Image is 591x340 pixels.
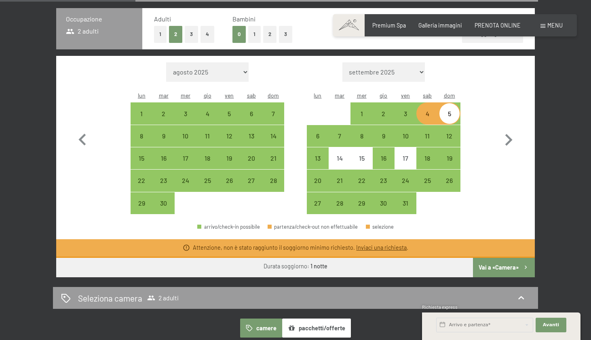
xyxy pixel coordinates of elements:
div: 24 [175,177,196,198]
div: arrivo/check-in possibile [196,147,218,169]
div: arrivo/check-in possibile [373,147,395,169]
div: 17 [175,155,196,175]
div: selezione [366,224,394,229]
abbr: martedì [159,92,169,99]
div: arrivo/check-in possibile [307,147,329,169]
abbr: mercoledì [357,92,367,99]
div: arrivo/check-in possibile [262,102,284,124]
div: 4 [197,110,217,131]
abbr: domenica [268,92,279,99]
div: 23 [374,177,394,198]
div: Mon Sep 22 2025 [131,170,152,191]
div: Fri Sep 26 2025 [218,170,240,191]
button: 0 [232,26,246,42]
div: arrivo/check-in possibile [218,170,240,191]
div: Sat Oct 25 2025 [416,170,438,191]
div: arrivo/check-in possibile [329,125,350,147]
div: arrivo/check-in possibile [262,147,284,169]
div: Wed Oct 29 2025 [350,192,372,214]
span: 2 adulti [66,27,99,36]
div: Thu Oct 23 2025 [373,170,395,191]
div: Mon Sep 08 2025 [131,125,152,147]
div: Fri Oct 10 2025 [395,125,416,147]
div: 20 [241,155,262,175]
div: Sun Oct 12 2025 [439,125,460,147]
a: Premium Spa [372,22,406,29]
div: arrivo/check-in possibile [350,102,372,124]
div: Sat Sep 27 2025 [241,170,262,191]
div: Mon Sep 01 2025 [131,102,152,124]
button: Vai a «Camera» [473,258,535,277]
div: arrivo/check-in possibile [416,170,438,191]
div: 25 [197,177,217,198]
div: Fri Oct 17 2025 [395,147,416,169]
div: arrivo/check-in possibile [175,170,196,191]
div: arrivo/check-in possibile [373,102,395,124]
div: 17 [395,155,416,175]
button: Mese successivo [497,62,520,215]
div: 26 [219,177,239,198]
div: Sat Oct 04 2025 [416,102,438,124]
div: arrivo/check-in possibile [175,102,196,124]
abbr: venerdì [225,92,234,99]
div: 11 [417,133,437,153]
div: 15 [351,155,371,175]
div: Thu Sep 04 2025 [196,102,218,124]
div: arrivo/check-in possibile [241,147,262,169]
div: Sun Sep 14 2025 [262,125,284,147]
div: 8 [131,133,152,153]
button: Avanti [536,318,566,332]
div: Thu Sep 18 2025 [196,147,218,169]
div: 2 [374,110,394,131]
div: Mon Oct 20 2025 [307,170,329,191]
div: Sat Sep 13 2025 [241,125,262,147]
button: 2 [169,26,182,42]
div: 28 [263,177,283,198]
div: arrivo/check-in possibile [175,147,196,169]
div: arrivo/check-in possibile [439,147,460,169]
div: 18 [197,155,217,175]
button: 3 [279,26,292,42]
div: arrivo/check-in possibile [218,147,240,169]
div: 10 [175,133,196,153]
div: arrivo/check-in possibile [416,125,438,147]
h3: Occupazione [66,15,133,23]
div: arrivo/check-in non effettuabile [329,147,350,169]
div: 23 [153,177,173,198]
div: arrivo/check-in possibile [395,102,416,124]
div: Wed Sep 03 2025 [175,102,196,124]
div: arrivo/check-in possibile [152,192,174,214]
div: Mon Oct 27 2025 [307,192,329,214]
div: Wed Oct 01 2025 [350,102,372,124]
div: Fri Sep 19 2025 [218,147,240,169]
abbr: venerdì [401,92,410,99]
div: Wed Oct 22 2025 [350,170,372,191]
div: arrivo/check-in non effettuabile [395,147,416,169]
div: 27 [241,177,262,198]
div: Thu Oct 30 2025 [373,192,395,214]
div: 20 [308,177,328,198]
div: arrivo/check-in possibile [218,125,240,147]
a: Galleria immagini [418,22,462,29]
span: Richiesta express [422,304,458,310]
div: arrivo/check-in possibile [395,170,416,191]
div: arrivo/check-in possibile [131,147,152,169]
div: 9 [374,133,394,153]
div: Sat Sep 20 2025 [241,147,262,169]
div: Sun Sep 21 2025 [262,147,284,169]
div: arrivo/check-in possibile [197,224,260,229]
div: 7 [263,110,283,131]
div: 14 [263,133,283,153]
div: arrivo/check-in non effettuabile [350,147,372,169]
div: 15 [131,155,152,175]
div: 6 [308,133,328,153]
div: 25 [417,177,437,198]
div: partenza/check-out non effettuabile [268,224,358,229]
div: arrivo/check-in possibile [152,147,174,169]
div: Thu Sep 25 2025 [196,170,218,191]
span: 2 adulti [147,294,179,302]
div: arrivo/check-in possibile [152,170,174,191]
div: arrivo/check-in possibile [329,170,350,191]
div: Thu Oct 02 2025 [373,102,395,124]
